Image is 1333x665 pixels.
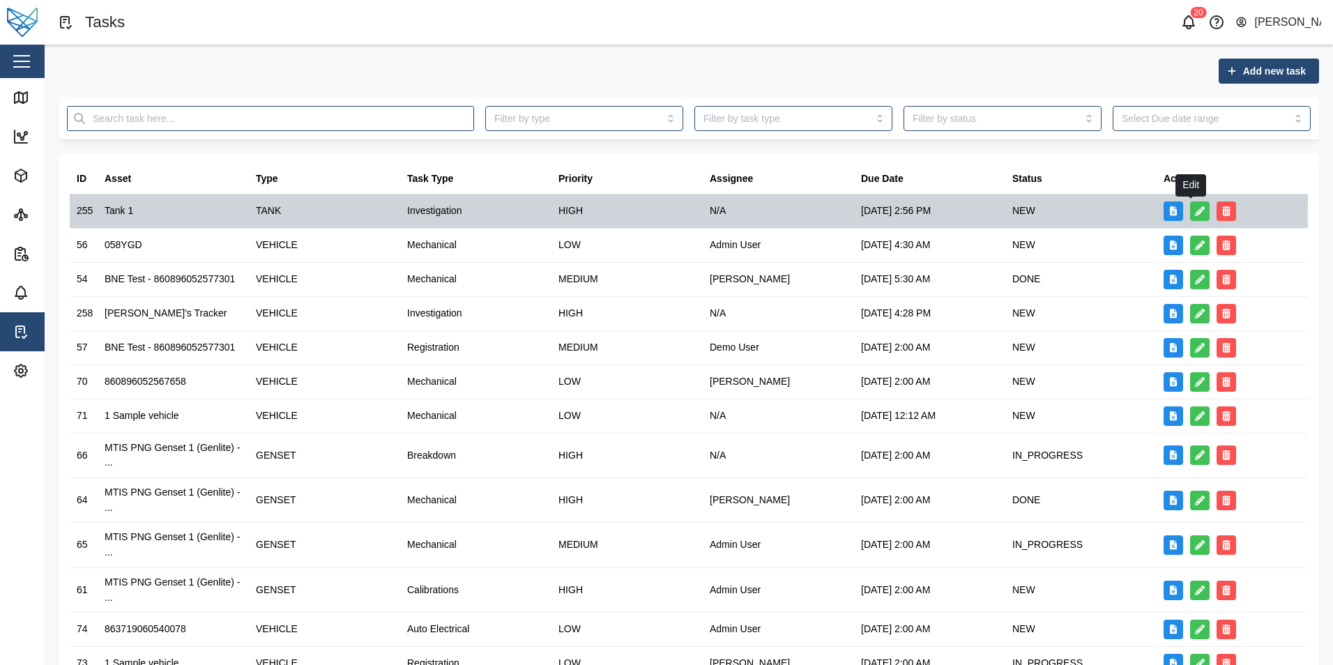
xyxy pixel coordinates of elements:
div: VEHICLE [256,340,298,356]
div: DONE [1012,272,1040,287]
div: [PERSON_NAME]'s Tracker [105,306,227,321]
div: 255 [77,204,93,219]
div: VEHICLE [256,374,298,390]
div: IN_PROGRESS [1012,448,1083,464]
div: [DATE] 4:30 AM [861,238,930,253]
div: Admin User [710,622,761,637]
div: Assignee [710,171,753,187]
div: Action [1164,171,1194,187]
div: [DATE] 2:00 AM [861,340,930,356]
div: 74 [77,622,88,637]
div: [PERSON_NAME] [710,493,790,508]
div: Settings [36,363,83,379]
div: MEDIUM [558,340,598,356]
div: 860896052567658 [105,374,186,390]
div: 56 [77,238,88,253]
div: HIGH [558,493,583,508]
div: Tasks [85,10,125,35]
div: NEW [1012,306,1035,321]
div: Mechanical [407,537,457,553]
div: Demo User [710,340,759,356]
div: [DATE] 5:30 AM [861,272,930,287]
div: Tank 1 [105,204,133,219]
div: [DATE] 2:00 AM [861,374,930,390]
div: Investigation [407,306,462,321]
div: Reports [36,246,82,261]
div: MTIS PNG Genset 1 (Genlite) - ... [105,530,242,560]
input: Filter by status [904,106,1102,131]
div: VEHICLE [256,238,298,253]
div: Mechanical [407,408,457,424]
div: Admin User [710,238,761,253]
div: GENSET [256,448,296,464]
div: HIGH [558,448,583,464]
div: NEW [1012,622,1035,637]
input: Select Due date range [1113,106,1311,131]
div: Calibrations [407,583,459,598]
input: Search task here... [67,106,474,131]
div: TANK [256,204,281,219]
div: DONE [1012,493,1040,508]
div: Type [256,171,278,187]
div: [DATE] 4:28 PM [861,306,931,321]
div: Status [1012,171,1042,187]
div: Investigation [407,204,462,219]
input: Filter by type [485,106,683,131]
div: [DATE] 2:00 AM [861,537,930,553]
div: BNE Test - 860896052577301 [105,272,235,287]
div: N/A [710,448,726,464]
button: Add new task [1219,59,1320,84]
div: [DATE] 2:00 AM [861,622,930,637]
div: LOW [558,374,581,390]
div: Admin User [710,583,761,598]
div: LOW [558,622,581,637]
div: [DATE] 12:12 AM [861,408,936,424]
div: 64 [77,493,88,508]
div: NEW [1012,583,1035,598]
div: N/A [710,306,726,321]
div: N/A [710,204,726,219]
div: Map [36,90,66,105]
div: 70 [77,374,88,390]
div: 258 [77,306,93,321]
div: VEHICLE [256,622,298,637]
div: Breakdown [407,448,456,464]
div: NEW [1012,374,1035,390]
div: 1 Sample vehicle [105,408,179,424]
div: MTIS PNG Genset 1 (Genlite) - ... [105,485,242,515]
div: HIGH [558,204,583,219]
div: LOW [558,238,581,253]
div: NEW [1012,204,1035,219]
div: [DATE] 2:00 AM [861,448,930,464]
div: 57 [77,340,88,356]
div: Tasks [36,324,73,339]
div: Auto Electrical [407,622,469,637]
div: Sites [36,207,69,222]
div: HIGH [558,306,583,321]
div: [PERSON_NAME] [710,272,790,287]
div: ID [77,171,86,187]
div: [PERSON_NAME] [710,374,790,390]
div: Due Date [861,171,904,187]
div: MTIS PNG Genset 1 (Genlite) - ... [105,441,242,471]
div: [DATE] 2:00 AM [861,583,930,598]
div: GENSET [256,537,296,553]
div: GENSET [256,583,296,598]
div: VEHICLE [256,408,298,424]
div: HIGH [558,583,583,598]
span: Add new task [1243,59,1306,83]
div: NEW [1012,340,1035,356]
div: Asset [105,171,131,187]
div: Mechanical [407,493,457,508]
div: 20 [1190,7,1206,18]
div: Assets [36,168,77,183]
div: 66 [77,448,88,464]
input: Filter by task type [694,106,892,131]
div: [DATE] 2:00 AM [861,493,930,508]
div: MEDIUM [558,272,598,287]
div: Registration [407,340,459,356]
div: 61 [77,583,88,598]
div: MEDIUM [558,537,598,553]
div: 65 [77,537,88,553]
div: [PERSON_NAME] [1254,14,1321,31]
